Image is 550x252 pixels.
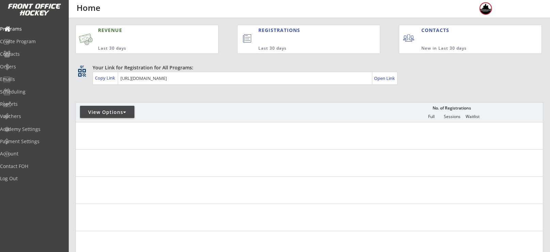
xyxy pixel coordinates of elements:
[258,46,352,51] div: Last 30 days
[98,46,185,51] div: Last 30 days
[374,73,395,83] a: Open Link
[431,106,473,111] div: No. of Registrations
[421,46,510,51] div: New in Last 30 days
[421,114,441,119] div: Full
[421,27,452,34] div: CONTACTS
[98,27,185,34] div: REVENUE
[78,64,86,69] div: qr
[95,75,116,81] div: Copy Link
[462,114,483,119] div: Waitlist
[80,109,134,116] div: View Options
[442,114,462,119] div: Sessions
[374,75,395,81] div: Open Link
[93,64,522,71] div: Your Link for Registration for All Programs:
[77,68,87,78] button: qr_code
[258,27,349,34] div: REGISTRATIONS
